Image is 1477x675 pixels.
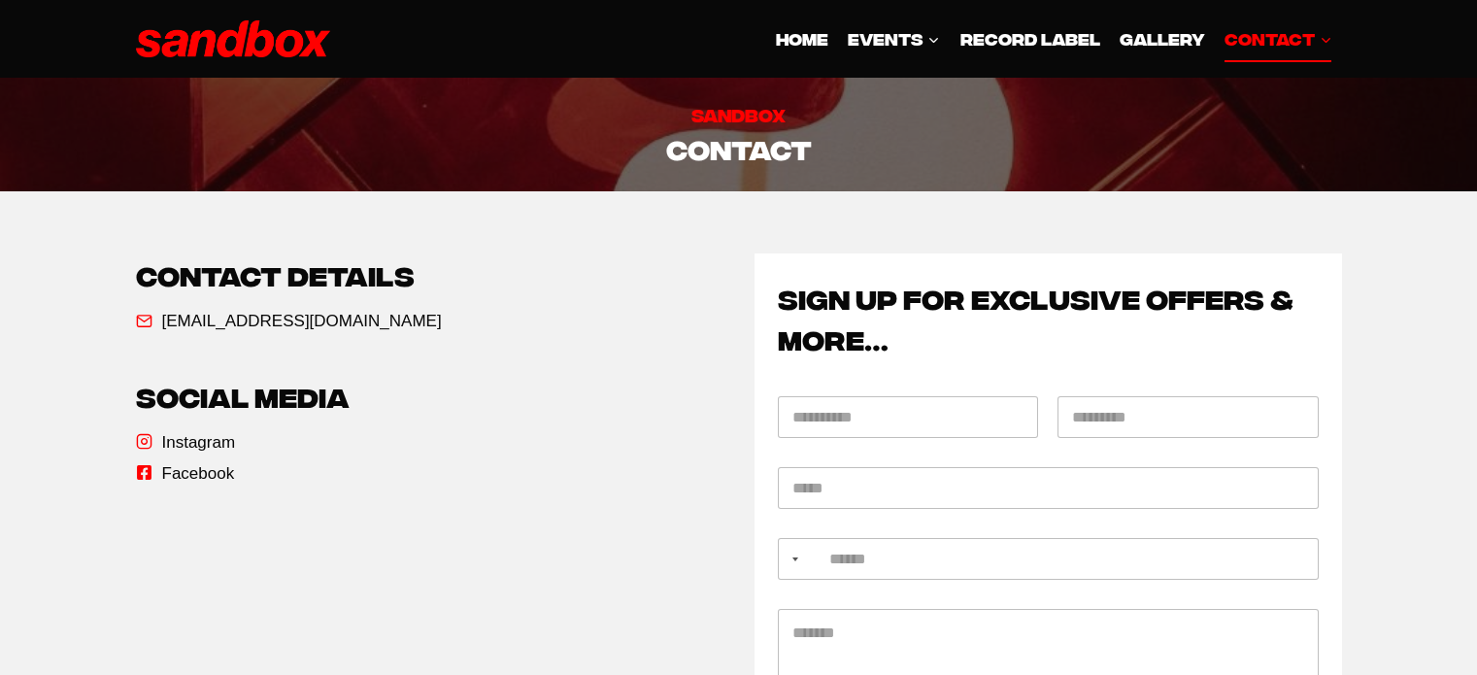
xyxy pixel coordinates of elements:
h2: Contact [136,127,1342,168]
h6: Sandbox [136,101,1342,127]
input: Mobile [778,538,1319,580]
a: Instagram [136,429,236,456]
h2: Sign up for exclusive offers & more… [778,277,1319,358]
span: Instagram [162,429,236,456]
span: CONTACT [1225,25,1331,51]
span: EVENTS [848,25,940,51]
a: HOME [766,16,838,62]
a: Record Label [950,16,1109,62]
img: Sandbox [136,20,330,58]
button: Selected country [778,538,805,580]
h2: Social Media [136,375,723,416]
a: Facebook [136,460,235,487]
nav: Primary Navigation [766,16,1342,62]
h2: Contact Details [136,253,723,294]
a: [EMAIL_ADDRESS][DOMAIN_NAME] [136,308,442,334]
a: EVENTS [838,16,950,62]
span: [EMAIL_ADDRESS][DOMAIN_NAME] [162,308,442,334]
a: CONTACT [1215,16,1341,62]
span: Facebook [162,460,235,487]
a: GALLERY [1110,16,1215,62]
